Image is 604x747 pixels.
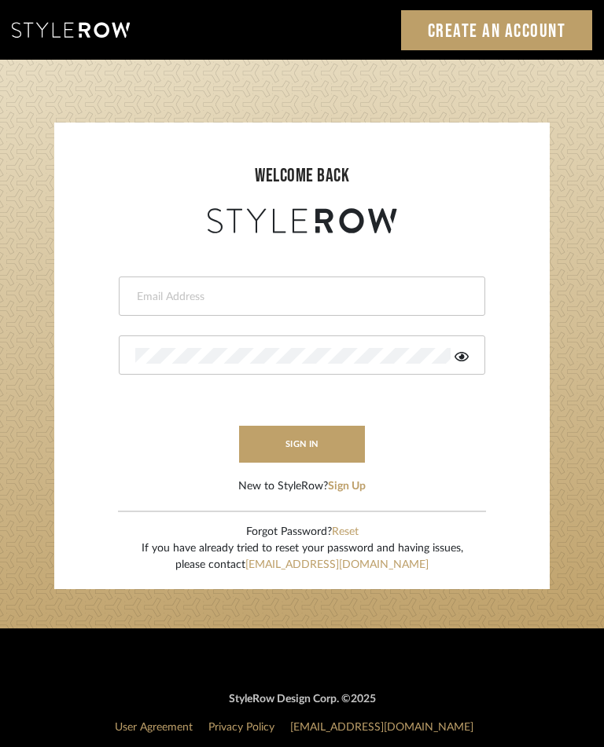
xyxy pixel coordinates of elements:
a: Privacy Policy [208,722,274,733]
button: Sign Up [328,478,366,495]
div: StyleRow Design Corp. ©2025 [12,691,592,708]
div: New to StyleRow? [238,478,366,495]
input: Email Address [135,289,465,305]
a: User Agreement [115,722,193,733]
div: Forgot Password? [142,524,463,540]
a: [EMAIL_ADDRESS][DOMAIN_NAME] [290,722,473,733]
a: [EMAIL_ADDRESS][DOMAIN_NAME] [245,559,429,570]
div: welcome back [70,162,534,190]
div: If you have already tried to reset your password and having issues, please contact [142,540,463,573]
a: Create an Account [401,10,593,50]
button: Reset [332,524,359,540]
button: sign in [239,426,365,463]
